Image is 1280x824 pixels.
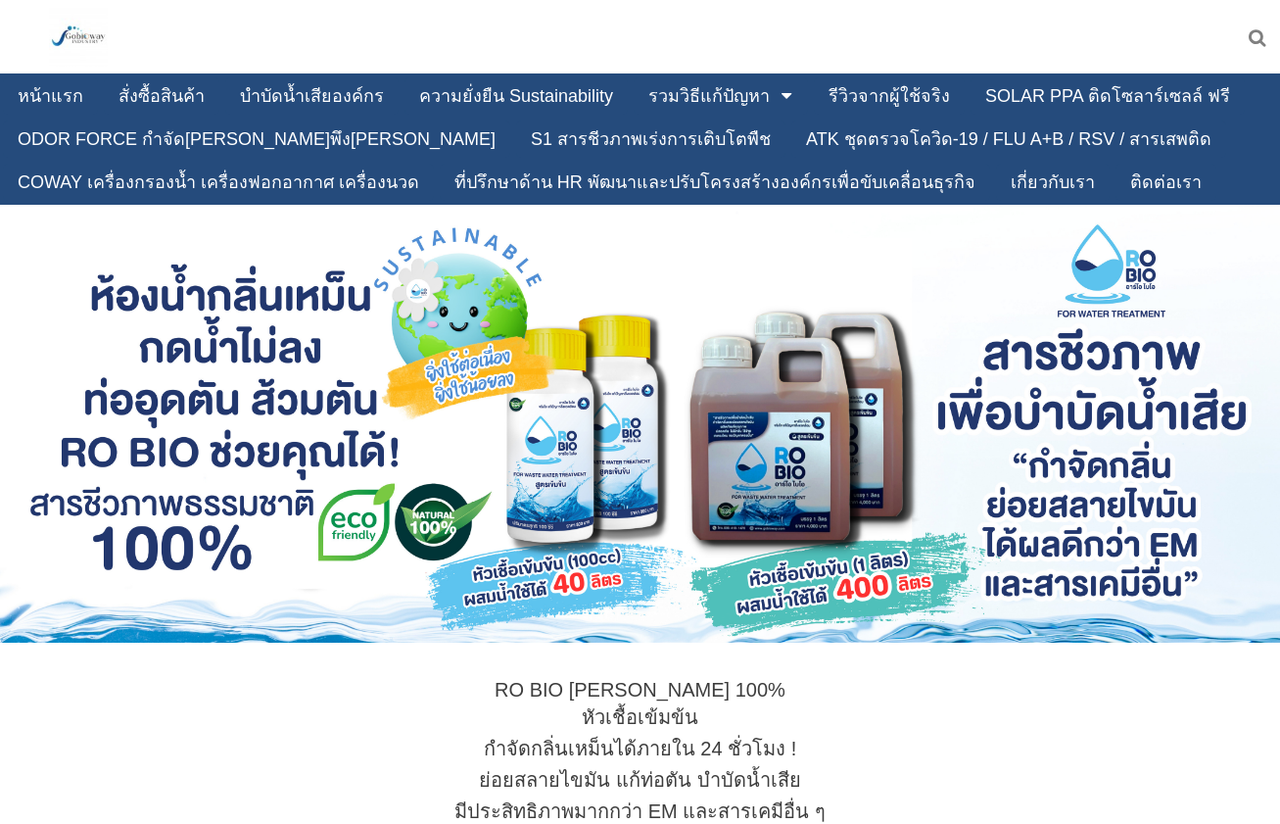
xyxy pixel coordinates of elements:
div: ODOR FORCE กำจัด[PERSON_NAME]พึง[PERSON_NAME] [18,130,496,148]
div: หน้าแรก [18,87,83,105]
div: ATK ชุดตรวจโควิด-19 / FLU A+B / RSV / สารเสพติด [806,130,1211,148]
div: ติดต่อเรา [1130,173,1202,191]
div: RO BIO [PERSON_NAME] 100% หัวเชื้อเข้มข้น [145,679,1134,733]
a: สั่งซื้อสินค้า [119,77,205,115]
a: ติดต่อเรา [1130,164,1202,201]
a: รีวิวจากผู้ใช้จริง [829,77,950,115]
a: S1 สารชีวภาพเร่งการเติบโตพืช [531,121,771,158]
a: COWAY เครื่องกรองน้ำ เครื่องฟอกอากาศ เครื่องนวด [18,164,419,201]
div: S1 สารชีวภาพเร่งการเติบโตพืช [531,130,771,148]
div: ความยั่งยืน Sustainability [419,87,613,105]
div: COWAY เครื่องกรองน้ำ เครื่องฟอกอากาศ เครื่องนวด [18,173,419,191]
div: ย่อยสลายไขมัน แก้ท่อตัน บำบัดน้ำเสีย [145,764,1134,796]
div: ที่ปรึกษาด้าน HR พัฒนาและปรับโครงสร้างองค์กรเพื่อขับเคลื่อนธุรกิจ [454,173,975,191]
div: บําบัดน้ำเสียองค์กร [240,87,384,105]
a: ที่ปรึกษาด้าน HR พัฒนาและปรับโครงสร้างองค์กรเพื่อขับเคลื่อนธุรกิจ [454,164,975,201]
div: สั่งซื้อสินค้า [119,87,205,105]
div: กำจัดกลิ่นเหม็นได้ภายใน 24 ชั่วโมง ! [145,733,1134,764]
a: ความยั่งยืน Sustainability [419,77,613,115]
a: ATK ชุดตรวจโควิด-19 / FLU A+B / RSV / สารเสพติด [806,121,1211,158]
div: รีวิวจากผู้ใช้จริง [829,87,950,105]
div: เกี่ยวกับเรา [1011,173,1095,191]
a: SOLAR PPA ติดโซลาร์เซลล์ ฟรี [985,77,1230,115]
a: เกี่ยวกับเรา [1011,164,1095,201]
a: หน้าแรก [18,77,83,115]
img: large-1644130236041.jpg [49,8,108,67]
a: ODOR FORCE กำจัด[PERSON_NAME]พึง[PERSON_NAME] [18,121,496,158]
a: รวมวิธีแก้ปัญหา [648,77,770,115]
div: รวมวิธีแก้ปัญหา [648,87,770,105]
a: บําบัดน้ำเสียองค์กร [240,77,384,115]
div: SOLAR PPA ติดโซลาร์เซลล์ ฟรี [985,87,1230,105]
